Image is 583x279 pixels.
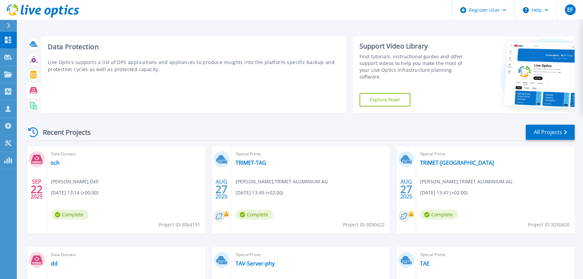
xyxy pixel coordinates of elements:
[51,150,201,158] span: Data Domain
[215,177,228,201] div: AUG 2025
[526,125,575,140] a: All Projects
[400,177,413,201] div: AUG 2025
[236,150,386,158] span: Optical Prime
[420,159,494,166] a: TRIMET-[GEOGRAPHIC_DATA]
[420,150,571,158] span: Optical Prime
[420,178,512,185] span: [PERSON_NAME] , TRIMET ALUMINIUM AG
[420,210,458,220] span: Complete
[236,210,273,220] span: Complete
[400,186,412,192] span: 27
[51,251,201,258] span: Data Domain
[236,189,283,196] span: [DATE] 13:49 (+02:00)
[30,177,43,201] div: SEP 2025
[236,159,266,166] a: TRIMET-TAG
[26,124,100,141] div: Recent Projects
[215,186,228,192] span: 27
[31,186,43,192] span: 22
[359,53,472,80] div: Find tutorials, instructional guides and other support videos to help you make the most of your L...
[420,189,468,196] span: [DATE] 13:47 (+02:00)
[236,178,328,185] span: [PERSON_NAME] , TRIMET ALUMINIUM AG
[420,251,571,258] span: Optical Prime
[51,189,98,196] span: [DATE] 13:14 (+00:00)
[359,42,472,51] div: Support Video Library
[48,59,339,73] p: Live Optics supports a list of DPS applications and appliances to produce insights into the platf...
[51,159,60,166] a: sch
[528,221,570,228] span: Project ID: 3030420
[236,251,386,258] span: Optical Prime
[343,221,385,228] span: Project ID: 3030422
[48,43,339,51] h3: Data Protection
[159,221,200,228] span: Project ID: 3064191
[51,260,58,267] a: dd
[420,260,430,267] a: TAE
[51,178,99,185] span: [PERSON_NAME] , Dell
[51,210,89,220] span: Complete
[567,7,573,12] span: EF
[359,93,411,106] a: Explore Now!
[236,260,275,267] a: TAV-Server-phy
